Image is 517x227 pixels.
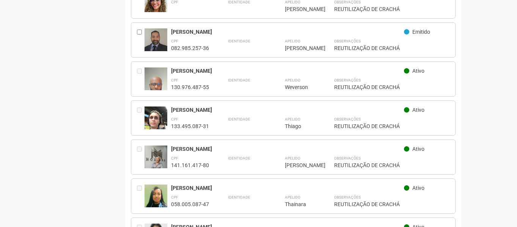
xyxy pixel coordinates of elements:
[334,117,361,121] strong: Observações
[285,6,315,13] div: [PERSON_NAME]
[171,195,178,199] strong: CPF
[412,185,424,191] span: Ativo
[334,201,450,208] div: REUTILIZAÇÃO DE CRACHÁ
[171,67,404,74] div: [PERSON_NAME]
[137,106,145,130] div: Entre em contato com a Aministração para solicitar o cancelamento ou 2a via
[228,39,250,43] strong: Identidade
[412,68,424,74] span: Ativo
[285,156,300,160] strong: Apelido
[171,84,209,91] div: 130.976.487-55
[171,106,404,113] div: [PERSON_NAME]
[228,195,250,199] strong: Identidade
[137,185,145,208] div: Entre em contato com a Aministração para solicitar o cancelamento ou 2a via
[145,146,167,180] img: user.jpg
[285,45,315,52] div: [PERSON_NAME]
[285,117,300,121] strong: Apelido
[285,78,300,82] strong: Apelido
[171,185,404,191] div: [PERSON_NAME]
[285,162,315,169] div: [PERSON_NAME]
[334,84,450,91] div: REUTILIZAÇÃO DE CRACHÁ
[334,162,450,169] div: REUTILIZAÇÃO DE CRACHÁ
[412,146,424,152] span: Ativo
[334,195,361,199] strong: Observações
[137,146,145,169] div: Entre em contato com a Aministração para solicitar o cancelamento ou 2a via
[171,78,178,82] strong: CPF
[171,28,404,35] div: [PERSON_NAME]
[145,28,167,51] img: user.jpg
[171,146,404,152] div: [PERSON_NAME]
[228,78,250,82] strong: Identidade
[412,107,424,113] span: Ativo
[285,84,315,91] div: Weverson
[137,67,145,91] div: Entre em contato com a Aministração para solicitar o cancelamento ou 2a via
[334,39,361,43] strong: Observações
[171,162,209,169] div: 141.161.417-80
[171,201,209,208] div: 058.005.087-47
[145,106,167,137] img: user.jpg
[171,39,178,43] strong: CPF
[285,195,300,199] strong: Apelido
[334,123,450,130] div: REUTILIZAÇÃO DE CRACHÁ
[145,185,167,225] img: user.jpg
[285,201,315,208] div: Thainara
[145,67,167,109] img: user.jpg
[171,156,178,160] strong: CPF
[228,156,250,160] strong: Identidade
[285,123,315,130] div: Thiago
[334,156,361,160] strong: Observações
[171,123,209,130] div: 133.495.087-31
[412,29,430,35] span: Emitido
[171,117,178,121] strong: CPF
[334,78,361,82] strong: Observações
[228,117,250,121] strong: Identidade
[334,6,450,13] div: REUTILIZAÇÃO DE CRACHÁ
[171,45,209,52] div: 082.985.257-36
[334,45,450,52] div: REUTILIZAÇÃO DE CRACHÁ
[285,39,300,43] strong: Apelido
